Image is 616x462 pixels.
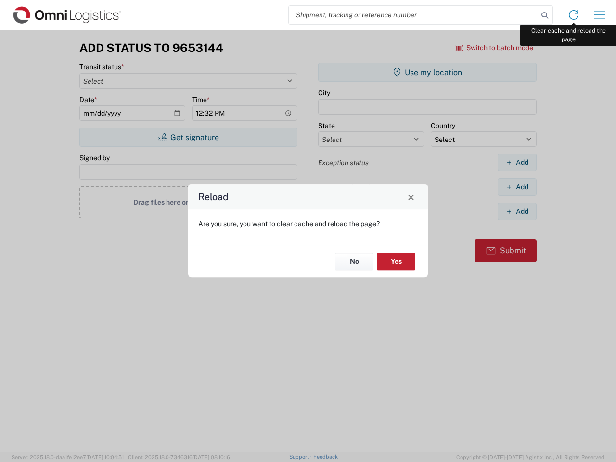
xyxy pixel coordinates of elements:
input: Shipment, tracking or reference number [289,6,538,24]
h4: Reload [198,190,229,204]
button: Yes [377,253,415,270]
button: No [335,253,373,270]
p: Are you sure, you want to clear cache and reload the page? [198,219,418,228]
button: Close [404,190,418,204]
